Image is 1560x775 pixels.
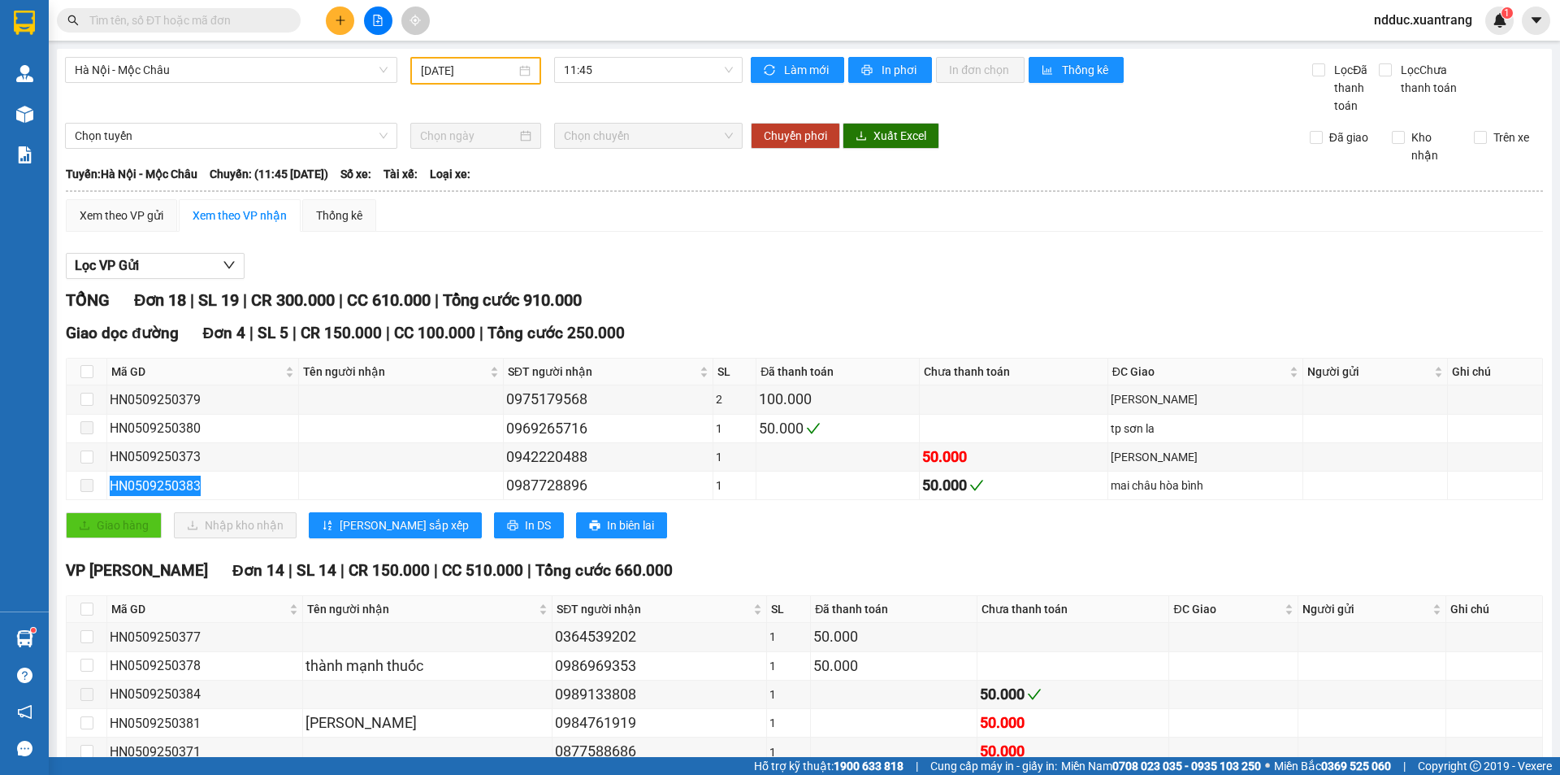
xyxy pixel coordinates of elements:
[1111,420,1300,438] div: tp sơn la
[409,15,421,26] span: aim
[1042,64,1055,77] span: bar-chart
[1062,61,1111,79] span: Thống kê
[1321,760,1391,773] strong: 0369 525 060
[435,290,439,310] span: |
[756,359,919,385] th: Đã thanh toán
[110,446,296,467] div: HN0509250373
[806,421,821,436] span: check
[977,596,1170,623] th: Chưa thanh toán
[759,417,916,440] div: 50.000
[1361,10,1485,30] span: ndduc.xuantrang
[75,124,388,148] span: Chọn tuyến
[66,512,162,538] button: uploadGiao hàng
[17,704,32,720] span: notification
[258,324,288,342] span: SL 5
[769,686,808,703] div: 1
[504,472,713,500] td: 0987728896
[107,472,299,500] td: HN0509250383
[576,512,667,538] button: printerIn biên lai
[813,655,974,677] div: 50.000
[507,520,518,533] span: printer
[307,600,536,618] span: Tên người nhận
[401,7,430,35] button: aim
[198,290,239,310] span: SL 19
[843,123,939,149] button: downloadXuất Excel
[607,516,654,534] span: In biên lai
[555,712,763,734] div: 0984761919
[110,742,300,762] div: HN0509250371
[716,420,754,438] div: 1
[16,630,33,647] img: warehouse-icon
[349,561,430,580] span: CR 150.000
[1394,61,1478,97] span: Lọc Chưa thanh toán
[1529,13,1544,28] span: caret-down
[916,757,918,775] span: |
[107,385,299,414] td: HN0509250379
[1027,687,1042,702] span: check
[769,714,808,732] div: 1
[813,625,974,648] div: 50.000
[89,11,281,29] input: Tìm tên, số ĐT hoặc mã đơn
[716,390,754,408] div: 2
[1328,61,1378,115] span: Lọc Đã thanh toán
[335,15,346,26] span: plus
[305,655,550,677] div: thành mạnh thuốc
[922,446,1105,468] div: 50.000
[856,130,867,143] span: download
[552,738,766,766] td: 0877588686
[508,363,696,381] span: SĐT người nhận
[980,740,1167,763] div: 50.000
[107,738,303,766] td: HN0509250371
[339,290,343,310] span: |
[16,146,33,163] img: solution-icon
[535,561,673,580] span: Tổng cước 660.000
[107,415,299,443] td: HN0509250380
[301,324,382,342] span: CR 150.000
[1274,757,1391,775] span: Miền Bắc
[305,712,550,734] div: [PERSON_NAME]
[66,253,245,279] button: Lọc VP Gửi
[751,123,840,149] button: Chuyển phơi
[190,290,194,310] span: |
[1446,596,1543,623] th: Ghi chú
[754,757,903,775] span: Hỗ trợ kỹ thuật:
[784,61,831,79] span: Làm mới
[1522,7,1550,35] button: caret-down
[487,324,625,342] span: Tổng cước 250.000
[1504,7,1510,19] span: 1
[372,15,383,26] span: file-add
[340,516,469,534] span: [PERSON_NAME] sắp xếp
[434,561,438,580] span: |
[555,625,763,648] div: 0364539202
[848,57,932,83] button: printerIn phơi
[67,15,79,26] span: search
[107,709,303,738] td: HN0509250381
[716,448,754,466] div: 1
[17,741,32,756] span: message
[309,512,482,538] button: sort-ascending[PERSON_NAME] sắp xếp
[1302,600,1429,618] span: Người gửi
[322,520,333,533] span: sort-ascending
[555,740,763,763] div: 0877588686
[504,385,713,414] td: 0975179568
[506,474,710,497] div: 0987728896
[303,363,487,381] span: Tên người nhận
[14,11,35,35] img: logo-vxr
[980,712,1167,734] div: 50.000
[243,290,247,310] span: |
[316,207,362,224] div: Thống kê
[552,623,766,651] td: 0364539202
[340,561,344,580] span: |
[882,61,919,79] span: In phơi
[110,684,300,704] div: HN0509250384
[494,512,564,538] button: printerIn DS
[1029,57,1124,83] button: bar-chartThống kê
[764,64,778,77] span: sync
[527,561,531,580] span: |
[110,476,296,496] div: HN0509250383
[347,290,431,310] span: CC 610.000
[922,474,1105,497] div: 50.000
[834,760,903,773] strong: 1900 633 818
[107,652,303,681] td: HN0509250378
[288,561,292,580] span: |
